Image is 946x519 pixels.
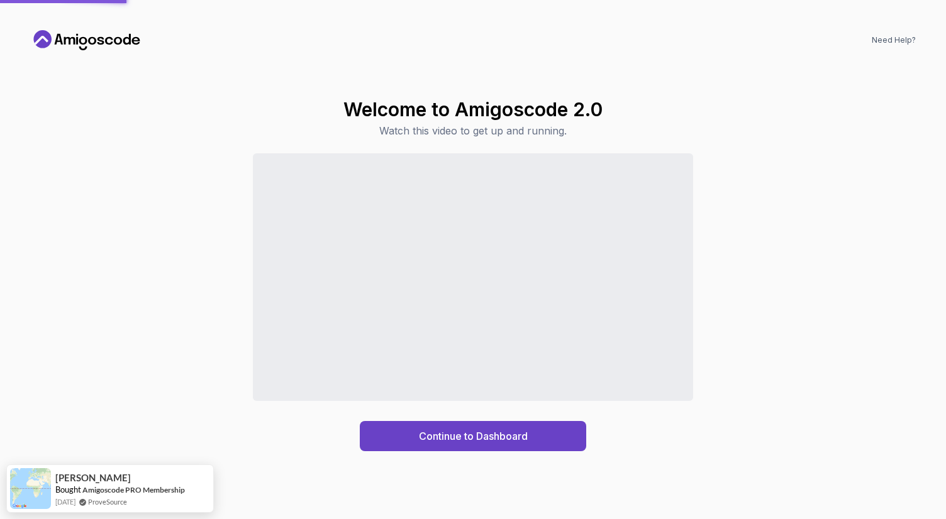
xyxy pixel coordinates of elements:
a: Home link [30,30,143,50]
span: [DATE] [55,496,75,507]
a: ProveSource [88,496,127,507]
img: provesource social proof notification image [10,468,51,509]
iframe: Sales Video [253,153,693,401]
h1: Welcome to Amigoscode 2.0 [343,98,603,121]
span: [PERSON_NAME] [55,473,131,483]
span: Bought [55,484,81,494]
a: Amigoscode PRO Membership [82,484,185,495]
div: Continue to Dashboard [419,429,528,444]
p: Watch this video to get up and running. [343,123,603,138]
a: Need Help? [872,35,916,45]
button: Continue to Dashboard [360,421,586,451]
